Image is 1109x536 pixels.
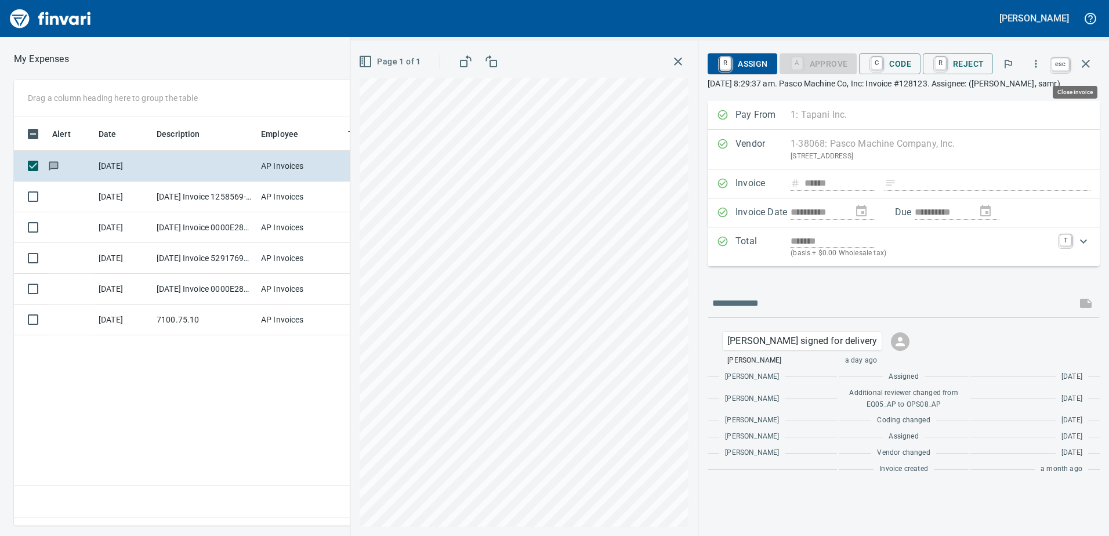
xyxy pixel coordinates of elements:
span: Assign [717,54,767,74]
p: [DATE] 8:29:37 am. Pasco Machine Co, Inc: Invoice #128123. Assignee: ([PERSON_NAME], samr) [708,78,1100,89]
nav: breadcrumb [14,52,69,66]
button: CCode [859,53,920,74]
span: Description [157,127,215,141]
span: Page 1 of 1 [361,55,421,69]
td: AP Invoices [256,151,343,182]
span: [PERSON_NAME] [725,393,779,405]
td: [DATE] [94,182,152,212]
span: Employee [261,127,313,141]
span: [DATE] [1061,447,1082,459]
span: [PERSON_NAME] [725,415,779,426]
span: Date [99,127,117,141]
span: a day ago [845,355,878,367]
td: [DATE] [94,305,152,335]
p: Drag a column heading here to group the table [28,92,198,104]
img: Finvari [7,5,94,32]
h5: [PERSON_NAME] [999,12,1069,24]
td: AP Invoices [256,212,343,243]
span: Reject [932,54,984,74]
span: Additional reviewer changed from EQ05_AP to OPS08_AP [845,387,963,411]
span: This records your message into the invoice and notifies anyone mentioned [1072,289,1100,317]
span: Assigned [889,431,918,443]
td: [DATE] Invoice 0000E28842375 from UPS (1-30551) [152,212,256,243]
td: [DATE] [94,151,152,182]
button: RReject [923,53,993,74]
span: [PERSON_NAME] [725,447,779,459]
span: [DATE] [1061,415,1082,426]
p: Total [735,234,791,259]
td: [DATE] Invoice 5291769620 from Vestis (1-10070) [152,243,256,274]
p: (basis + $0.00 Wholesale tax) [791,248,1053,259]
td: [DATE] Invoice 1258569-0 from OPNW - Office Products Nationwide (1-29901) [152,182,256,212]
td: [DATE] [94,212,152,243]
span: Employee [261,127,298,141]
span: Alert [52,127,71,141]
div: Coding Required [780,58,857,68]
p: [PERSON_NAME] signed for delivery [727,334,877,348]
span: Coding changed [877,415,930,426]
a: esc [1052,58,1069,71]
span: Team [348,127,369,141]
span: [PERSON_NAME] [727,355,781,367]
button: Page 1 of 1 [356,51,425,73]
span: Invoice created [879,463,928,475]
span: Assigned [889,371,918,383]
span: [PERSON_NAME] [725,371,779,383]
span: Vendor changed [877,447,930,459]
a: T [1060,234,1071,246]
td: AP Invoices [256,182,343,212]
span: [DATE] [1061,371,1082,383]
span: Alert [52,127,86,141]
td: AP Invoices [256,305,343,335]
td: [DATE] Invoice 0000E28842355 from UPS (1-30551) [152,274,256,305]
td: [DATE] [94,274,152,305]
button: RAssign [708,53,777,74]
td: AP Invoices [256,243,343,274]
span: [DATE] [1061,431,1082,443]
span: Description [157,127,200,141]
td: 7100.75.10 [152,305,256,335]
a: C [871,57,882,70]
span: Code [868,54,911,74]
td: [DATE] [94,243,152,274]
div: Expand [708,227,1100,266]
a: R [935,57,946,70]
div: Click for options [723,332,882,350]
span: [DATE] [1061,393,1082,405]
a: R [720,57,731,70]
button: [PERSON_NAME] [996,9,1072,27]
p: My Expenses [14,52,69,66]
span: a month ago [1041,463,1082,475]
span: [PERSON_NAME] [725,431,779,443]
span: Date [99,127,132,141]
span: Has messages [48,162,60,169]
td: AP Invoices [256,274,343,305]
span: Team [348,127,385,141]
